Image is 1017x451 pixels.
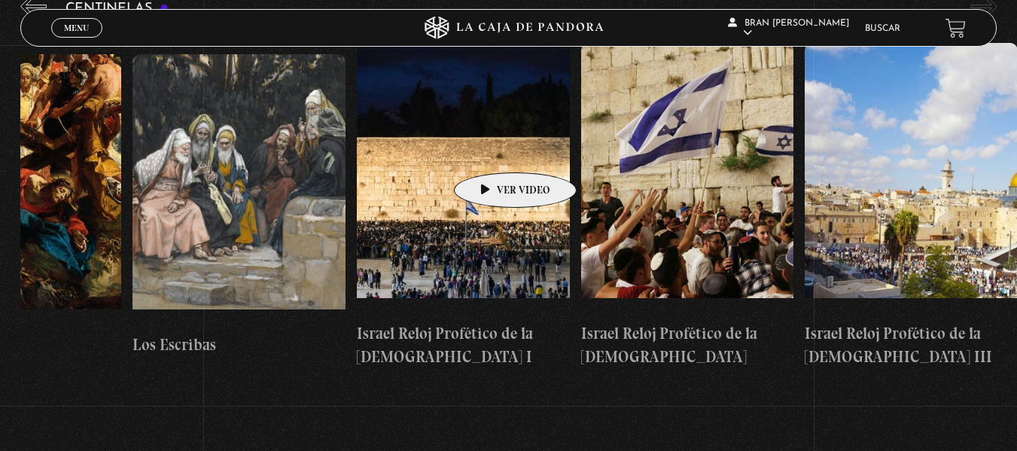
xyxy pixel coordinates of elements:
[64,23,89,32] span: Menu
[65,2,169,16] h3: Centinelas
[59,36,94,47] span: Cerrar
[728,19,849,38] span: Bran [PERSON_NAME]
[132,31,346,381] a: Los Escribas
[357,31,570,381] a: Israel Reloj Profético de la [DEMOGRAPHIC_DATA] I
[945,17,966,38] a: View your shopping cart
[581,31,794,381] a: Israel Reloj Profético de la [DEMOGRAPHIC_DATA]
[132,333,346,357] h4: Los Escribas
[865,24,900,33] a: Buscar
[357,321,570,369] h4: Israel Reloj Profético de la [DEMOGRAPHIC_DATA] I
[581,321,794,369] h4: Israel Reloj Profético de la [DEMOGRAPHIC_DATA]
